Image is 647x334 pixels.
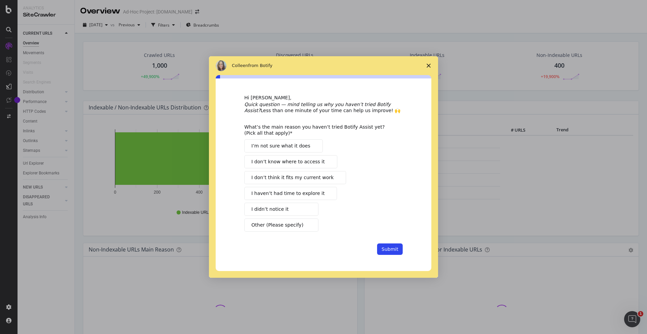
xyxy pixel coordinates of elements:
button: I haven’t had time to explore it [244,187,337,200]
span: Other (Please specify) [251,222,303,229]
button: I’m not sure what it does [244,139,323,153]
button: I don’t think it fits my current work [244,171,346,184]
span: I haven’t had time to explore it [251,190,325,197]
span: I don’t know where to access it [251,158,325,165]
div: What’s the main reason you haven’t tried Botify Assist yet? (Pick all that apply) [244,124,393,136]
button: Submit [377,243,403,255]
button: I don’t know where to access it [244,155,337,168]
button: Other (Please specify) [244,219,318,232]
span: I don’t think it fits my current work [251,174,334,181]
div: Less than one minute of your time can help us improve! 🙌 [244,101,403,113]
span: from Botify [248,63,273,68]
button: I didn’t notice it [244,203,318,216]
i: Quick question — mind telling us why you haven’t tried Botify Assist? [244,102,391,113]
div: Hi [PERSON_NAME], [244,95,403,101]
span: Colleen [232,63,248,68]
img: Profile image for Colleen [216,60,226,71]
span: I didn’t notice it [251,206,288,213]
span: Close survey [419,56,438,75]
span: I’m not sure what it does [251,142,310,149]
